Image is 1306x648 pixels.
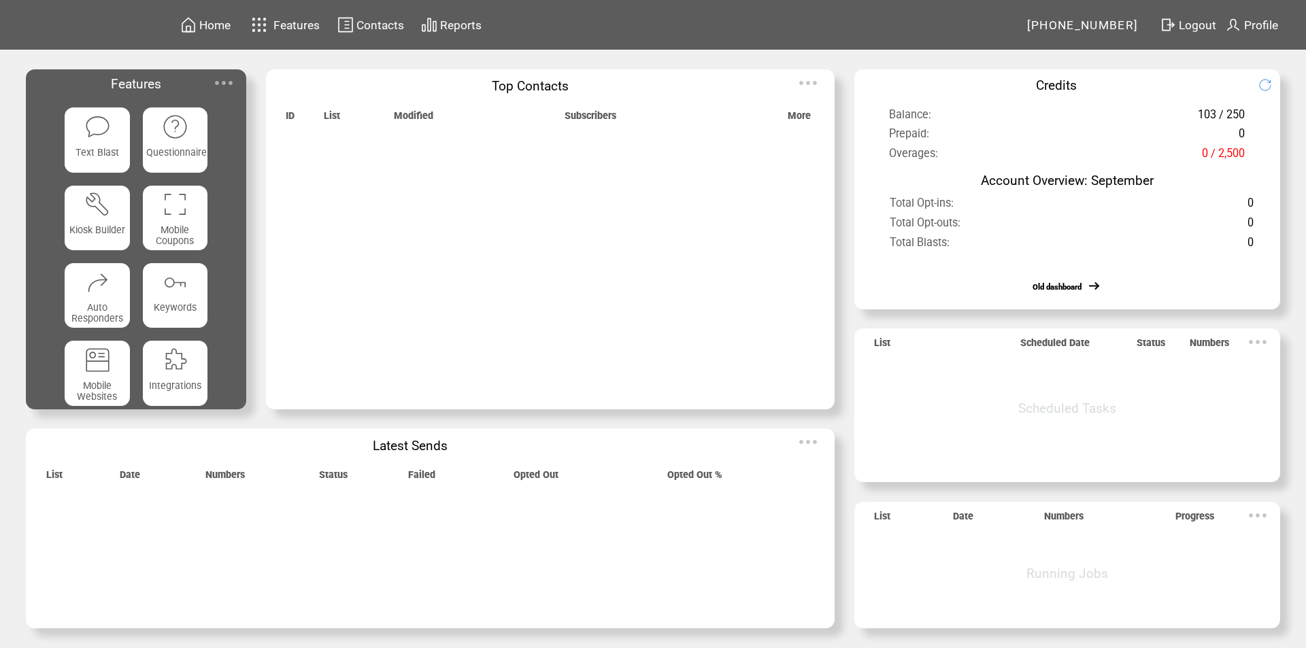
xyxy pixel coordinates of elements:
[890,197,954,217] span: Total Opt-ins:
[1239,127,1245,148] span: 0
[890,216,960,237] span: Total Opt-outs:
[286,110,295,129] span: ID
[154,302,197,313] span: Keywords
[162,191,188,218] img: coupons.svg
[1033,282,1082,292] a: Old dashboard
[146,147,207,158] span: Questionnaire
[162,347,188,373] img: integrations.svg
[1027,18,1139,32] span: [PHONE_NUMBER]
[1190,337,1229,356] span: Numbers
[889,127,929,148] span: Prepaid:
[162,269,188,296] img: keywords.svg
[162,114,188,140] img: questionnaire.svg
[84,347,111,373] img: mobile-websites.svg
[1026,566,1108,581] span: Running Jobs
[565,110,616,129] span: Subscribers
[1020,337,1090,356] span: Scheduled Date
[84,114,111,140] img: text-blast.svg
[408,469,435,488] span: Failed
[394,110,433,129] span: Modified
[337,16,354,33] img: contacts.svg
[1179,18,1216,32] span: Logout
[1223,14,1280,35] a: Profile
[111,76,161,92] span: Features
[667,469,722,488] span: Opted Out %
[440,18,482,32] span: Reports
[1202,147,1245,167] span: 0 / 2,500
[874,511,890,529] span: List
[874,337,890,356] span: List
[65,186,129,250] a: Kiosk Builder
[199,18,231,32] span: Home
[1137,337,1165,356] span: Status
[794,69,822,97] img: ellypsis.svg
[889,147,938,167] span: Overages:
[1248,216,1254,237] span: 0
[1248,236,1254,256] span: 0
[1175,511,1214,529] span: Progress
[324,110,340,129] span: List
[1225,16,1241,33] img: profile.svg
[143,107,207,172] a: Questionnaire
[65,341,129,405] a: Mobile Websites
[1018,400,1116,416] span: Scheduled Tasks
[273,18,320,32] span: Features
[77,380,117,402] span: Mobile Websites
[335,14,406,35] a: Contacts
[210,69,237,97] img: ellypsis.svg
[419,14,484,35] a: Reports
[1244,502,1271,529] img: ellypsis.svg
[514,469,558,488] span: Opted Out
[156,224,194,246] span: Mobile Coupons
[120,469,140,488] span: Date
[248,14,271,36] img: features.svg
[889,108,931,129] span: Balance:
[981,173,1154,188] span: Account Overview: September
[143,341,207,405] a: Integrations
[65,263,129,328] a: Auto Responders
[356,18,404,32] span: Contacts
[319,469,348,488] span: Status
[1160,16,1176,33] img: exit.svg
[1248,197,1254,217] span: 0
[794,428,822,456] img: ellypsis.svg
[46,469,63,488] span: List
[788,110,811,129] span: More
[890,236,950,256] span: Total Blasts:
[246,12,322,38] a: Features
[1044,511,1084,529] span: Numbers
[1036,78,1077,93] span: Credits
[65,107,129,172] a: Text Blast
[149,380,201,391] span: Integrations
[1244,18,1278,32] span: Profile
[1158,14,1223,35] a: Logout
[178,14,233,35] a: Home
[421,16,437,33] img: chart.svg
[71,302,123,324] span: Auto Responders
[1244,328,1271,356] img: ellypsis.svg
[205,469,245,488] span: Numbers
[143,263,207,328] a: Keywords
[143,186,207,250] a: Mobile Coupons
[76,147,119,158] span: Text Blast
[180,16,197,33] img: home.svg
[69,224,125,235] span: Kiosk Builder
[373,438,448,454] span: Latest Sends
[953,511,973,529] span: Date
[1258,78,1285,92] img: refresh.png
[84,269,111,296] img: auto-responders.svg
[84,191,111,218] img: tool%201.svg
[492,78,569,94] span: Top Contacts
[1198,108,1245,129] span: 103 / 250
